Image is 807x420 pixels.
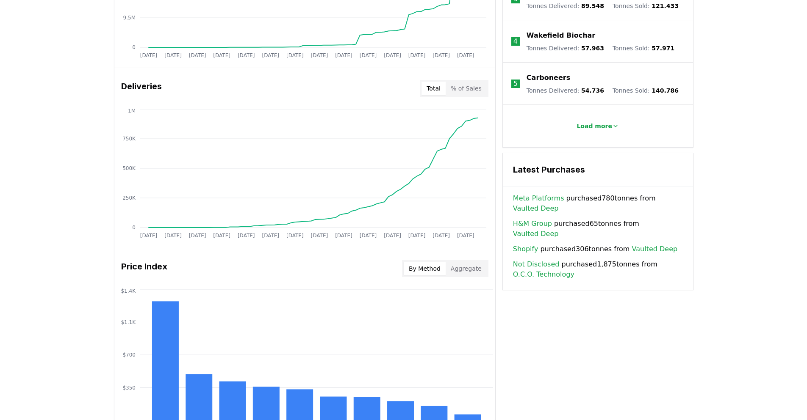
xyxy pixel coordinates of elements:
tspan: [DATE] [213,233,230,239]
tspan: [DATE] [408,52,425,58]
a: Not Disclosed [513,259,560,269]
span: 140.786 [652,87,679,94]
tspan: [DATE] [433,233,450,239]
tspan: [DATE] [237,52,255,58]
tspan: [DATE] [311,52,328,58]
tspan: 0 [132,225,136,231]
tspan: [DATE] [164,233,182,239]
span: 121.433 [652,3,679,9]
h3: Price Index [121,260,167,277]
p: Load more [577,122,612,130]
tspan: 9.5M [123,15,135,21]
tspan: $1.1K [121,319,136,325]
tspan: [DATE] [286,233,304,239]
p: 4 [513,36,518,47]
tspan: $350 [122,385,136,391]
tspan: [DATE] [262,52,279,58]
a: Meta Platforms [513,193,564,203]
tspan: 0 [132,44,136,50]
button: % of Sales [446,82,487,95]
tspan: [DATE] [189,52,206,58]
tspan: [DATE] [384,52,401,58]
button: Total [422,82,446,95]
tspan: [DATE] [262,233,279,239]
tspan: [DATE] [359,233,377,239]
span: purchased 65 tonnes from [513,219,683,239]
tspan: [DATE] [213,52,230,58]
a: Vaulted Deep [513,203,559,214]
tspan: [DATE] [164,52,182,58]
a: O.C.O. Technology [513,269,574,280]
tspan: 500K [122,165,136,171]
span: 57.963 [581,45,604,52]
tspan: [DATE] [189,233,206,239]
tspan: [DATE] [237,233,255,239]
tspan: $1.4K [121,288,136,294]
p: Tonnes Sold : [613,44,674,52]
tspan: [DATE] [457,233,474,239]
button: By Method [404,262,446,275]
span: purchased 306 tonnes from [513,244,677,254]
p: Tonnes Sold : [613,86,679,95]
a: H&M Group [513,219,552,229]
p: Tonnes Delivered : [527,2,604,10]
span: purchased 1,875 tonnes from [513,259,683,280]
h3: Latest Purchases [513,163,683,176]
span: purchased 780 tonnes from [513,193,683,214]
tspan: [DATE] [311,233,328,239]
a: Vaulted Deep [632,244,678,254]
a: Wakefield Biochar [527,30,595,41]
a: Vaulted Deep [513,229,559,239]
tspan: [DATE] [140,52,157,58]
tspan: [DATE] [140,233,157,239]
span: 89.548 [581,3,604,9]
p: 5 [513,79,518,89]
h3: Deliveries [121,80,162,97]
button: Load more [570,118,626,135]
tspan: 1M [128,108,136,114]
tspan: [DATE] [335,52,352,58]
tspan: [DATE] [286,52,304,58]
p: Tonnes Delivered : [527,86,604,95]
tspan: $700 [122,352,136,358]
tspan: [DATE] [408,233,425,239]
tspan: [DATE] [457,52,474,58]
a: Carboneers [527,73,570,83]
tspan: 250K [122,195,136,201]
button: Aggregate [446,262,487,275]
span: 57.971 [652,45,674,52]
tspan: [DATE] [335,233,352,239]
span: 54.736 [581,87,604,94]
p: Tonnes Delivered : [527,44,604,52]
tspan: [DATE] [384,233,401,239]
p: Tonnes Sold : [613,2,679,10]
a: Shopify [513,244,538,254]
tspan: 750K [122,136,136,142]
tspan: [DATE] [359,52,377,58]
tspan: [DATE] [433,52,450,58]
